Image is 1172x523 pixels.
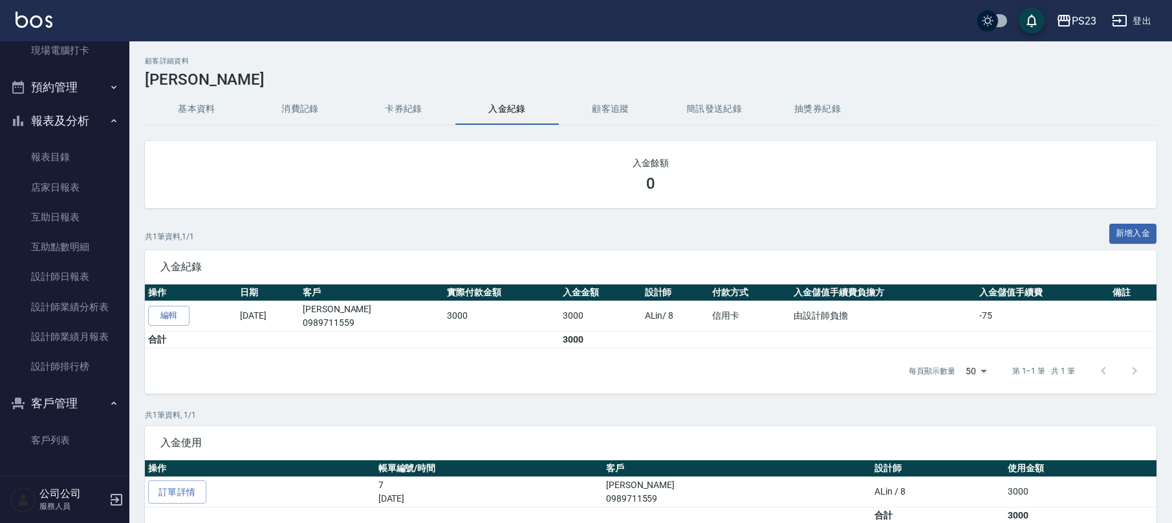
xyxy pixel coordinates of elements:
[790,301,976,331] td: 由設計師負擔
[559,301,641,331] td: 3000
[662,94,766,125] button: 簡訊發送紀錄
[299,284,444,301] th: 客戶
[10,487,36,513] img: Person
[1004,460,1156,477] th: 使用金額
[352,94,455,125] button: 卡券紀錄
[160,261,1141,273] span: 入金紀錄
[559,94,662,125] button: 顧客追蹤
[5,36,124,65] a: 現場電腦打卡
[559,331,641,348] td: 3000
[237,284,299,301] th: 日期
[709,284,790,301] th: 付款方式
[148,480,206,504] a: 訂單詳情
[378,492,600,506] p: [DATE]
[1109,284,1156,301] th: 備註
[375,460,603,477] th: 帳單編號/時間
[709,301,790,331] td: 信用卡
[444,301,560,331] td: 3000
[145,409,1156,421] p: 共 1 筆資料, 1 / 1
[5,425,124,455] a: 客戶列表
[237,301,299,331] td: [DATE]
[5,387,124,420] button: 客戶管理
[1107,9,1156,33] button: 登出
[766,94,869,125] button: 抽獎券紀錄
[160,436,1141,449] span: 入金使用
[603,476,871,507] td: [PERSON_NAME]
[145,57,1156,65] h2: 顧客詳細資料
[646,175,655,193] h3: 0
[145,94,248,125] button: 基本資料
[148,306,190,326] a: 編輯
[5,173,124,202] a: 店家日報表
[375,476,603,507] td: 7
[455,94,559,125] button: 入金紀錄
[642,284,710,301] th: 設計師
[5,262,124,292] a: 設計師日報表
[248,94,352,125] button: 消費記錄
[5,232,124,262] a: 互助點數明細
[559,284,641,301] th: 入金金額
[1051,8,1101,34] button: PS23
[5,70,124,104] button: 預約管理
[299,301,444,331] td: [PERSON_NAME]
[5,202,124,232] a: 互助日報表
[909,365,955,377] p: 每頁顯示數量
[790,284,976,301] th: 入金儲值手續費負擔方
[145,70,1156,89] h3: [PERSON_NAME]
[976,284,1109,301] th: 入金儲值手續費
[145,231,194,242] p: 共 1 筆資料, 1 / 1
[39,487,105,500] h5: 公司公司
[145,460,375,477] th: 操作
[606,492,868,506] p: 0989711559
[145,284,237,301] th: 操作
[1004,476,1156,507] td: 3000
[1012,365,1075,377] p: 第 1–1 筆 共 1 筆
[1019,8,1045,34] button: save
[5,352,124,381] a: 設計師排行榜
[16,12,52,28] img: Logo
[1072,13,1096,29] div: PS23
[1109,224,1157,244] button: 新增入金
[976,301,1109,331] td: -75
[871,460,1004,477] th: 設計師
[5,104,124,138] button: 報表及分析
[960,354,992,389] div: 50
[444,284,560,301] th: 實際付款金額
[603,460,871,477] th: 客戶
[303,316,440,330] p: 0989711559
[160,156,1141,169] h2: 入金餘額
[642,301,710,331] td: ALin / 8
[5,142,124,172] a: 報表目錄
[5,322,124,352] a: 設計師業績月報表
[871,476,1004,507] td: ALin / 8
[39,500,105,512] p: 服務人員
[5,292,124,322] a: 設計師業績分析表
[145,331,237,348] td: 合計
